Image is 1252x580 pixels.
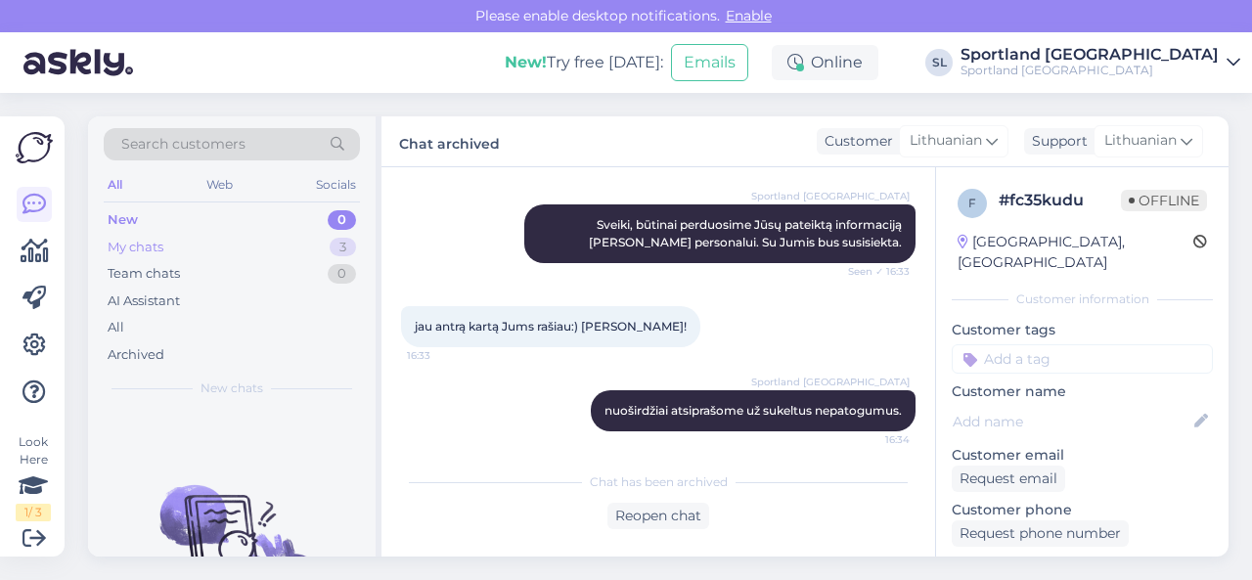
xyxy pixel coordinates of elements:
[415,319,687,334] span: jau antrą kartą Jums rašiau:) [PERSON_NAME]!
[104,172,126,198] div: All
[108,210,138,230] div: New
[16,433,51,521] div: Look Here
[1024,131,1088,152] div: Support
[671,44,748,81] button: Emails
[952,445,1213,466] p: Customer email
[16,132,53,163] img: Askly Logo
[952,520,1129,547] div: Request phone number
[910,130,982,152] span: Lithuanian
[108,345,164,365] div: Archived
[328,264,356,284] div: 0
[751,189,910,203] span: Sportland [GEOGRAPHIC_DATA]
[330,238,356,257] div: 3
[399,128,500,155] label: Chat archived
[817,131,893,152] div: Customer
[952,344,1213,374] input: Add a tag
[961,63,1219,78] div: Sportland [GEOGRAPHIC_DATA]
[961,47,1240,78] a: Sportland [GEOGRAPHIC_DATA]Sportland [GEOGRAPHIC_DATA]
[952,555,1213,575] p: Visited pages
[720,7,778,24] span: Enable
[328,210,356,230] div: 0
[961,47,1219,63] div: Sportland [GEOGRAPHIC_DATA]
[952,500,1213,520] p: Customer phone
[407,348,480,363] span: 16:33
[751,375,910,389] span: Sportland [GEOGRAPHIC_DATA]
[505,53,547,71] b: New!
[952,320,1213,340] p: Customer tags
[201,379,263,397] span: New chats
[604,403,902,418] span: nuoširdžiai atsiprašome už sukeltus nepatogumus.
[590,473,728,491] span: Chat has been archived
[952,381,1213,402] p: Customer name
[953,411,1190,432] input: Add name
[108,264,180,284] div: Team chats
[108,291,180,311] div: AI Assistant
[108,318,124,337] div: All
[925,49,953,76] div: SL
[772,45,878,80] div: Online
[108,238,163,257] div: My chats
[607,503,709,529] div: Reopen chat
[16,504,51,521] div: 1 / 3
[958,232,1193,273] div: [GEOGRAPHIC_DATA], [GEOGRAPHIC_DATA]
[999,189,1121,212] div: # fc35kudu
[589,217,905,249] span: Sveiki, būtinai perduosime Jūsų pateiktą informaciją [PERSON_NAME] personalui. Su Jumis bus susis...
[202,172,237,198] div: Web
[836,264,910,279] span: Seen ✓ 16:33
[836,432,910,447] span: 16:34
[968,196,976,210] span: f
[505,51,663,74] div: Try free [DATE]:
[952,466,1065,492] div: Request email
[1104,130,1177,152] span: Lithuanian
[312,172,360,198] div: Socials
[121,134,246,155] span: Search customers
[952,290,1213,308] div: Customer information
[1121,190,1207,211] span: Offline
